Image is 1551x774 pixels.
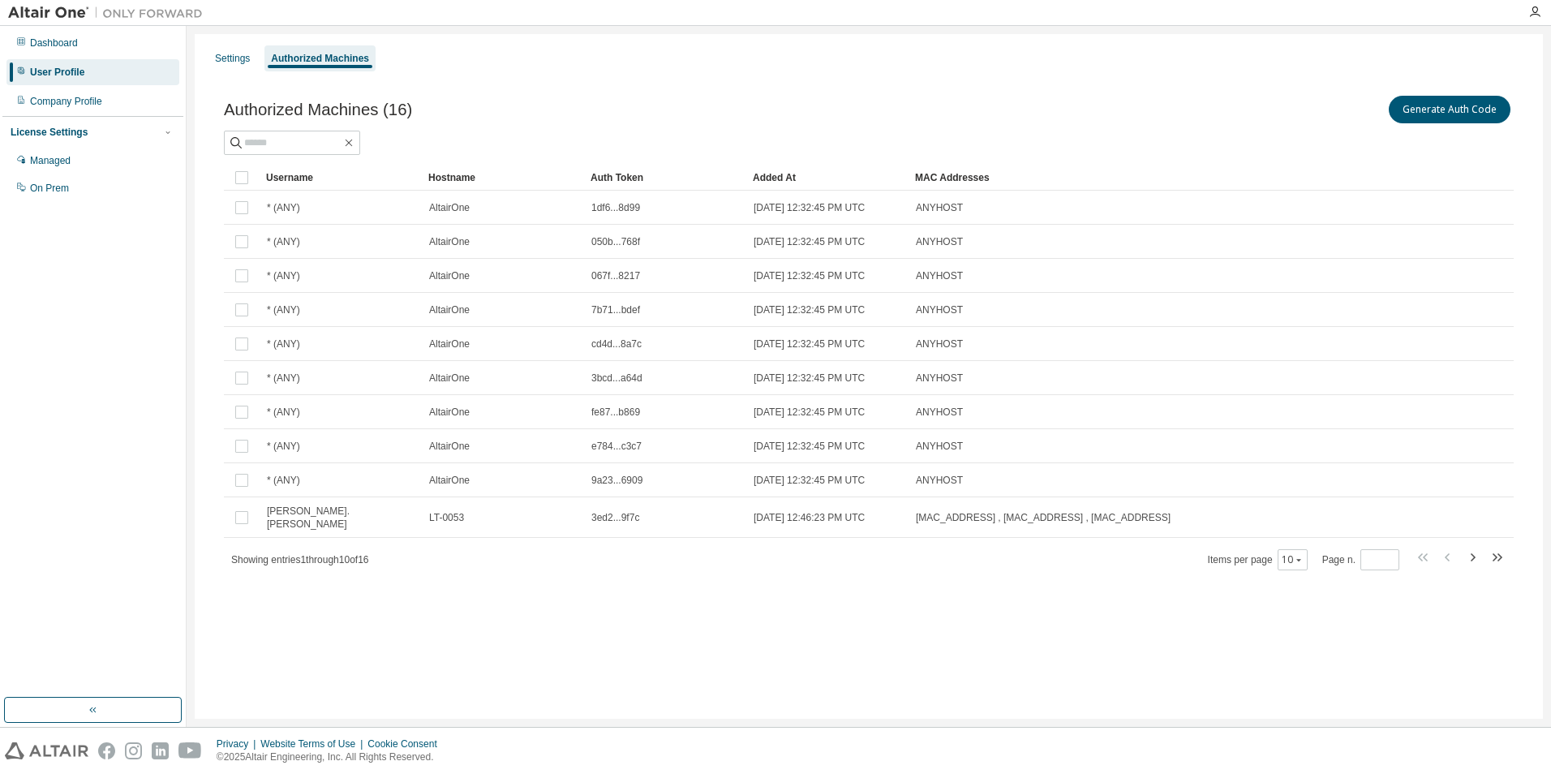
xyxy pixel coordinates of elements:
[271,52,369,65] div: Authorized Machines
[754,303,865,316] span: [DATE] 12:32:45 PM UTC
[916,511,1171,524] span: [MAC_ADDRESS] , [MAC_ADDRESS] , [MAC_ADDRESS]
[125,742,142,759] img: instagram.svg
[916,235,963,248] span: ANYHOST
[267,440,300,453] span: * (ANY)
[267,235,300,248] span: * (ANY)
[591,440,642,453] span: e784...c3c7
[754,235,865,248] span: [DATE] 12:32:45 PM UTC
[267,303,300,316] span: * (ANY)
[1282,553,1304,566] button: 10
[267,505,415,531] span: [PERSON_NAME].[PERSON_NAME]
[429,474,470,487] span: AltairOne
[591,372,642,385] span: 3bcd...a64d
[30,66,84,79] div: User Profile
[916,474,963,487] span: ANYHOST
[267,338,300,350] span: * (ANY)
[429,235,470,248] span: AltairOne
[915,165,1343,191] div: MAC Addresses
[916,269,963,282] span: ANYHOST
[5,742,88,759] img: altair_logo.svg
[754,269,865,282] span: [DATE] 12:32:45 PM UTC
[267,372,300,385] span: * (ANY)
[591,406,640,419] span: fe87...b869
[266,165,415,191] div: Username
[231,554,369,565] span: Showing entries 1 through 10 of 16
[916,440,963,453] span: ANYHOST
[215,52,250,65] div: Settings
[30,95,102,108] div: Company Profile
[754,201,865,214] span: [DATE] 12:32:45 PM UTC
[591,235,640,248] span: 050b...768f
[429,303,470,316] span: AltairOne
[429,269,470,282] span: AltairOne
[267,269,300,282] span: * (ANY)
[30,154,71,167] div: Managed
[916,303,963,316] span: ANYHOST
[1208,549,1308,570] span: Items per page
[1389,96,1510,123] button: Generate Auth Code
[98,742,115,759] img: facebook.svg
[591,201,640,214] span: 1df6...8d99
[754,440,865,453] span: [DATE] 12:32:45 PM UTC
[754,338,865,350] span: [DATE] 12:32:45 PM UTC
[591,165,740,191] div: Auth Token
[754,474,865,487] span: [DATE] 12:32:45 PM UTC
[591,303,640,316] span: 7b71...bdef
[754,406,865,419] span: [DATE] 12:32:45 PM UTC
[429,372,470,385] span: AltairOne
[591,269,640,282] span: 067f...8217
[428,165,578,191] div: Hostname
[217,737,260,750] div: Privacy
[754,511,865,524] span: [DATE] 12:46:23 PM UTC
[754,372,865,385] span: [DATE] 12:32:45 PM UTC
[591,338,642,350] span: cd4d...8a7c
[429,201,470,214] span: AltairOne
[916,338,963,350] span: ANYHOST
[591,511,639,524] span: 3ed2...9f7c
[260,737,367,750] div: Website Terms of Use
[224,101,412,119] span: Authorized Machines (16)
[429,511,464,524] span: LT-0053
[267,474,300,487] span: * (ANY)
[429,338,470,350] span: AltairOne
[753,165,902,191] div: Added At
[30,182,69,195] div: On Prem
[217,750,447,764] p: © 2025 Altair Engineering, Inc. All Rights Reserved.
[267,406,300,419] span: * (ANY)
[30,37,78,49] div: Dashboard
[429,406,470,419] span: AltairOne
[1322,549,1399,570] span: Page n.
[916,406,963,419] span: ANYHOST
[267,201,300,214] span: * (ANY)
[152,742,169,759] img: linkedin.svg
[591,474,642,487] span: 9a23...6909
[8,5,211,21] img: Altair One
[916,201,963,214] span: ANYHOST
[11,126,88,139] div: License Settings
[916,372,963,385] span: ANYHOST
[367,737,446,750] div: Cookie Consent
[429,440,470,453] span: AltairOne
[178,742,202,759] img: youtube.svg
